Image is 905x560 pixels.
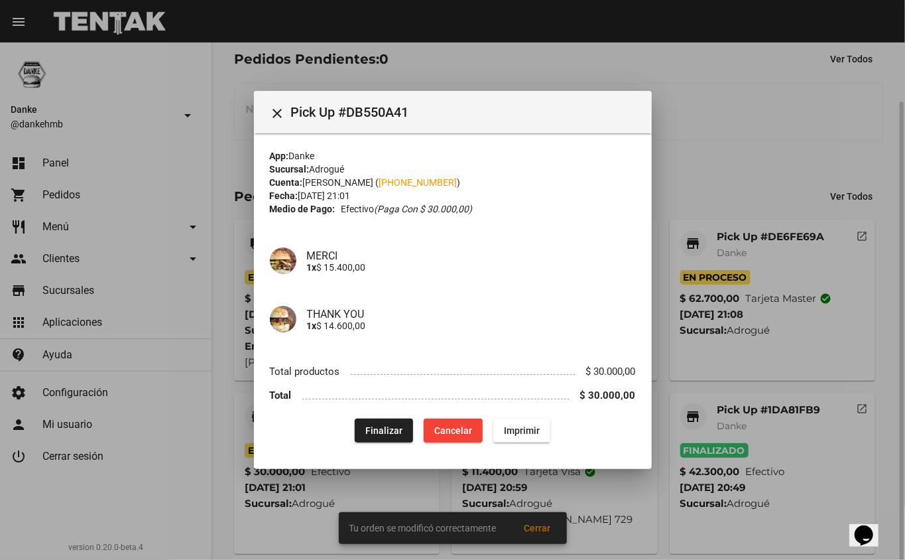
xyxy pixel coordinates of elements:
h4: MERCI [307,249,636,262]
mat-icon: Cerrar [270,105,286,121]
span: Cancelar [434,425,472,436]
strong: Sucursal: [270,164,310,175]
a: [PHONE_NUMBER] [379,177,457,188]
div: Adrogué [270,163,636,176]
button: Finalizar [355,419,413,443]
li: Total productos $ 30.000,00 [270,359,636,384]
strong: App: [270,151,289,161]
span: Pick Up #DB550A41 [291,102,641,123]
b: 1x [307,262,317,273]
div: Danke [270,149,636,163]
button: Cancelar [424,419,483,443]
img: 8f13779e-87c4-448a-ade8-9022de7090e5.png [270,247,296,274]
img: 48a15a04-7897-44e6-b345-df5d36d107ba.png [270,306,296,332]
span: Finalizar [365,425,402,436]
iframe: chat widget [849,507,892,547]
b: 1x [307,320,317,331]
div: [DATE] 21:01 [270,189,636,202]
button: Imprimir [493,419,550,443]
p: $ 15.400,00 [307,262,636,273]
button: Cerrar [265,99,291,125]
h4: THANK YOU [307,308,636,320]
div: [PERSON_NAME] ( ) [270,176,636,189]
strong: Cuenta: [270,177,303,188]
strong: Medio de Pago: [270,202,335,216]
span: Efectivo [341,202,472,216]
li: Total $ 30.000,00 [270,384,636,408]
strong: Fecha: [270,190,298,201]
i: (Paga con $ 30.000,00) [374,204,472,214]
span: Imprimir [504,425,540,436]
p: $ 14.600,00 [307,320,636,331]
